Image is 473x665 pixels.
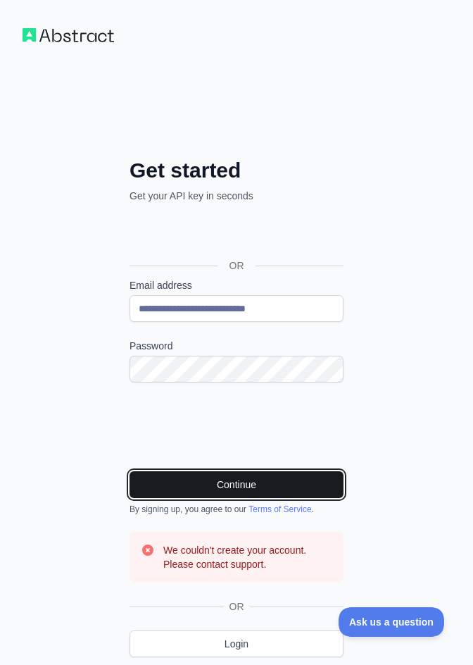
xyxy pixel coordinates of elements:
iframe: reCAPTCHA [130,399,343,454]
h2: Get started [130,158,343,183]
button: Continue [130,471,343,498]
a: Login [130,630,343,657]
h3: We couldn't create your account. Please contact support. [163,543,332,571]
div: By signing up, you agree to our . [130,504,343,515]
img: Workflow [23,28,114,42]
span: OR [218,259,256,273]
label: Email address [130,278,343,292]
span: OR [224,599,250,614]
p: Get your API key in seconds [130,189,343,203]
label: Password [130,339,343,353]
a: Terms of Service [248,504,311,514]
iframe: Toggle Customer Support [339,607,445,637]
iframe: Nút Đăng nhập bằng Google [122,218,348,249]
